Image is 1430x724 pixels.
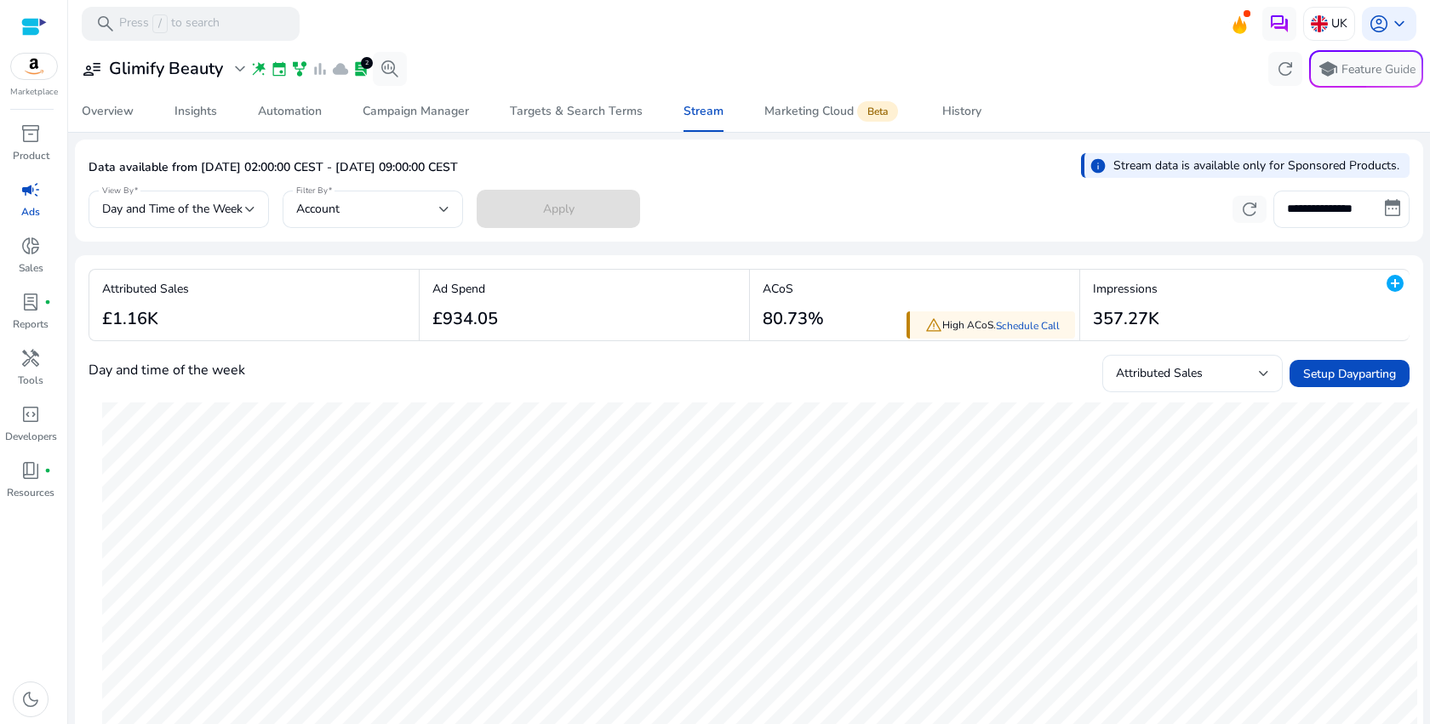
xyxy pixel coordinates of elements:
span: handyman [20,348,41,368]
p: Product [13,148,49,163]
button: refresh [1233,196,1267,223]
span: wand_stars [250,60,267,77]
div: Targets & Search Terms [510,105,643,117]
span: keyboard_arrow_down [1389,14,1410,34]
span: user_attributes [82,59,102,79]
div: 2 [361,57,373,69]
p: Ads [21,204,40,219]
span: cloud [332,60,349,77]
span: Beta [857,101,898,122]
h3: £934.05 [432,309,498,329]
span: code_blocks [20,404,41,425]
a: Schedule Call [996,319,1060,333]
span: inventory_2 [20,123,41,144]
span: account_circle [1369,14,1389,34]
span: search [95,14,116,34]
p: Sales [19,260,43,276]
span: school [1318,59,1338,79]
span: fiber_manual_record [44,299,51,305]
div: Marketing Cloud [764,105,901,118]
img: amazon.svg [11,54,57,79]
span: warning [925,316,942,333]
span: donut_small [20,236,41,256]
span: search_insights [380,59,400,79]
h3: £1.16K [102,309,189,329]
p: Stream data is available only for Sponsored Products. [1113,157,1399,174]
p: Data available from [DATE] 02:00:00 CEST - [DATE] 09:00:00 CEST [89,159,458,176]
h3: 80.73% [763,309,824,329]
p: UK [1331,9,1347,38]
p: Tools [18,373,43,388]
span: bar_chart [312,60,329,77]
span: book_4 [20,460,41,481]
div: Overview [82,105,134,117]
span: refresh [1275,59,1296,79]
span: info [1090,157,1107,174]
span: refresh [1239,199,1260,219]
p: Feature Guide [1341,61,1416,78]
div: Insights [174,105,217,117]
p: ACoS [763,280,824,298]
h4: Day and time of the week [89,362,245,379]
div: High ACoS. [907,311,1075,339]
span: / [152,14,168,33]
mat-label: View By [102,185,134,197]
span: family_history [291,60,308,77]
span: Day and Time of the Week [102,201,243,217]
p: Resources [7,485,54,500]
button: Setup Dayparting [1290,360,1410,387]
p: Marketplace [10,86,58,99]
button: search_insights [373,52,407,86]
span: Setup Dayparting [1303,365,1396,383]
p: Ad Spend [432,280,498,298]
h3: Glimify Beauty [109,59,223,79]
div: Stream [684,105,724,117]
span: lab_profile [352,60,369,77]
mat-label: Filter By [296,185,328,197]
span: fiber_manual_record [44,467,51,474]
span: dark_mode [20,689,41,710]
button: refresh [1268,52,1302,86]
span: event [271,60,288,77]
h3: 357.27K [1093,309,1159,329]
p: Press to search [119,14,220,33]
div: History [942,105,981,117]
div: Automation [258,105,322,117]
span: expand_more [230,59,250,79]
img: uk.svg [1311,15,1328,32]
p: Impressions [1093,280,1159,298]
p: Reports [13,316,49,332]
mat-icon: add_circle [1385,273,1405,294]
span: lab_profile [20,292,41,312]
p: Developers [5,429,57,444]
span: campaign [20,180,41,200]
span: Attributed Sales [1116,365,1203,381]
span: Account [296,201,340,217]
p: Attributed Sales [102,280,189,298]
button: schoolFeature Guide [1309,50,1423,88]
div: Campaign Manager [363,105,469,117]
